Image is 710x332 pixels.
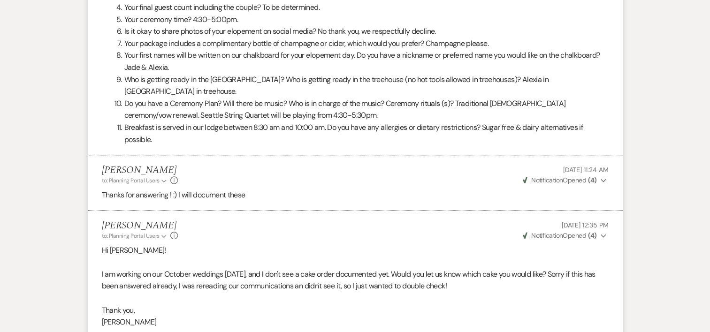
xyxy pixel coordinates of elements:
[113,74,609,98] li: Who is getting ready in the [GEOGRAPHIC_DATA]? Who is getting ready in the treehouse (no hot tool...
[521,231,609,241] button: NotificationOpened (4)
[113,1,609,14] li: Your final guest count including the couple? To be determined.
[113,25,609,38] li: Is it okay to share photos of your elopement on social media? No thank you, we respectfully decline.
[102,189,609,201] p: Thanks for answering ! :) I will document these
[102,316,609,328] p: [PERSON_NAME]
[563,166,609,174] span: [DATE] 11:24 AM
[588,231,596,240] strong: ( 4 )
[102,177,160,184] span: to: Planning Portal Users
[521,175,609,185] button: NotificationOpened (4)
[523,176,597,184] span: Opened
[562,221,609,229] span: [DATE] 12:35 PM
[102,232,168,240] button: to: Planning Portal Users
[102,176,168,185] button: to: Planning Portal Users
[113,98,609,121] li: Do you have a Ceremony Plan? Will there be music? Who is in charge of the music? Ceremony rituals...
[102,304,609,317] p: Thank you,
[113,14,609,26] li: Your ceremony time? 4:30-5:00pm.
[102,232,160,240] span: to: Planning Portal Users
[113,38,609,50] li: Your package includes a complimentary bottle of champagne or cider, which would you prefer? Champ...
[102,244,609,257] p: Hi [PERSON_NAME]!
[531,176,563,184] span: Notification
[523,231,597,240] span: Opened
[102,268,609,292] p: I am working on our October weddings [DATE], and I don't see a cake order documented yet. Would y...
[102,220,178,232] h5: [PERSON_NAME]
[113,49,609,73] li: Your first names will be written on our chalkboard for your elopement day. Do you have a nickname...
[113,121,609,145] li: Breakfast is served in our lodge between 8:30 am and 10:00 am. Do you have any allergies or dieta...
[531,231,563,240] span: Notification
[588,176,596,184] strong: ( 4 )
[102,165,178,176] h5: [PERSON_NAME]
